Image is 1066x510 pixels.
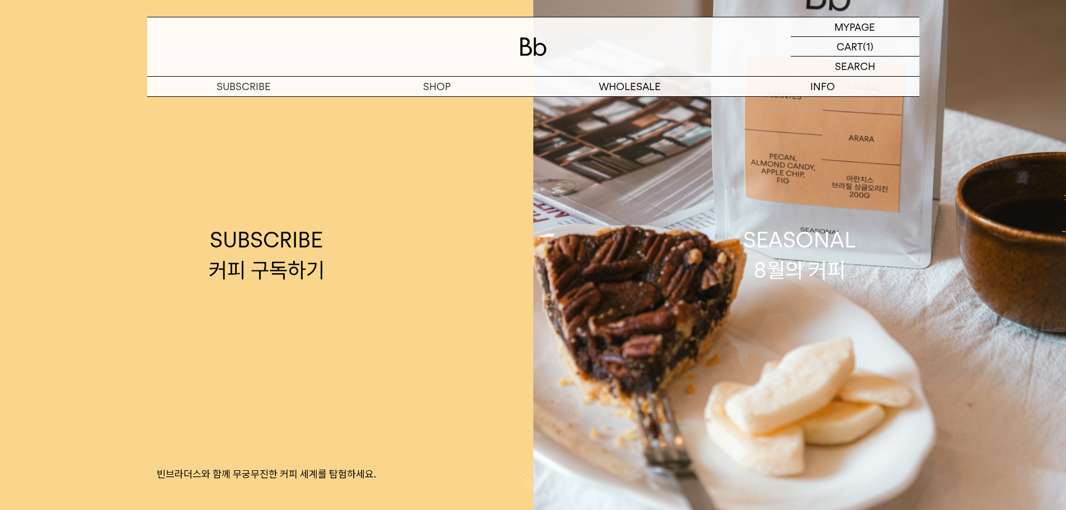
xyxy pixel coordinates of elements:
p: WHOLESALE [533,77,726,96]
p: CART [837,37,863,56]
a: SHOP [340,77,533,96]
a: CART (1) [791,37,919,57]
p: INFO [726,77,919,96]
a: MYPAGE [791,17,919,37]
div: SEASONAL 8월의 커피 [743,225,856,284]
a: SUBSCRIBE [147,77,340,96]
img: 로고 [520,38,547,56]
div: SUBSCRIBE 커피 구독하기 [209,225,325,284]
p: MYPAGE [834,17,875,36]
p: SEARCH [835,57,875,76]
p: (1) [863,37,874,56]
